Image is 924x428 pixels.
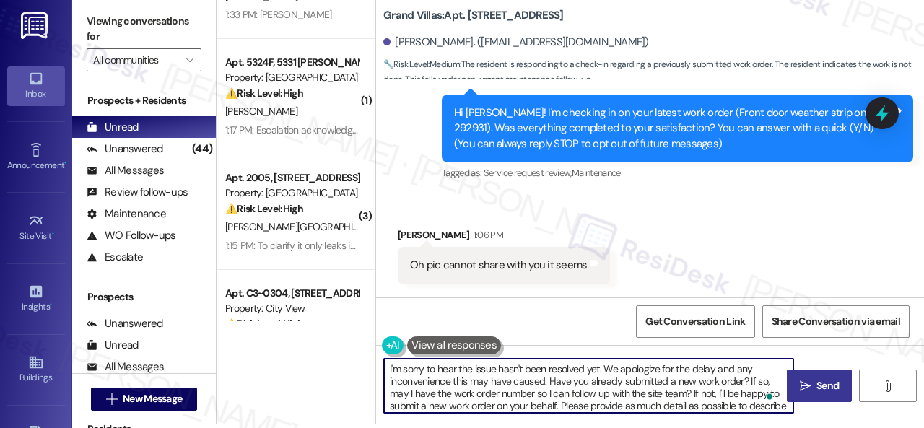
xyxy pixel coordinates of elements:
[787,370,852,402] button: Send
[225,170,359,185] div: Apt. 2005, [STREET_ADDRESS]
[87,359,164,375] div: All Messages
[21,12,51,39] img: ResiDesk Logo
[87,185,188,200] div: Review follow-ups
[7,350,65,389] a: Buildings
[484,167,572,179] span: Service request review ,
[87,250,143,265] div: Escalate
[398,227,610,248] div: [PERSON_NAME]
[225,301,359,316] div: Property: City View
[383,35,649,50] div: [PERSON_NAME]. ([EMAIL_ADDRESS][DOMAIN_NAME])
[186,54,193,66] i: 
[800,380,811,392] i: 
[64,158,66,168] span: •
[87,228,175,243] div: WO Follow-ups
[816,378,839,393] span: Send
[87,120,139,135] div: Unread
[91,388,198,411] button: New Message
[87,10,201,48] label: Viewing conversations for
[72,289,216,305] div: Prospects
[123,391,182,406] span: New Message
[225,202,303,215] strong: ⚠️ Risk Level: High
[50,300,52,310] span: •
[636,305,754,338] button: Get Conversation Link
[52,229,54,239] span: •
[225,70,359,85] div: Property: [GEOGRAPHIC_DATA]
[410,258,587,273] div: Oh pic cannot share with you it seems
[645,314,745,329] span: Get Conversation Link
[87,163,164,178] div: All Messages
[7,279,65,318] a: Insights •
[106,393,117,405] i: 
[72,93,216,108] div: Prospects + Residents
[87,206,166,222] div: Maintenance
[383,58,460,70] strong: 🔧 Risk Level: Medium
[225,55,359,70] div: Apt. 5324F, 5331 [PERSON_NAME]
[225,105,297,118] span: [PERSON_NAME]
[384,359,793,413] textarea: To enrich screen reader interactions, please activate Accessibility in Grammarly extension settings
[7,209,65,248] a: Site Visit •
[225,220,389,233] span: [PERSON_NAME][GEOGRAPHIC_DATA]
[87,141,163,157] div: Unanswered
[188,138,216,160] div: (44)
[383,8,564,23] b: Grand Villas: Apt. [STREET_ADDRESS]
[442,162,913,183] div: Tagged as:
[87,338,139,353] div: Unread
[762,305,910,338] button: Share Conversation via email
[7,66,65,105] a: Inbox
[225,318,303,331] strong: ⚠️ Risk Level: High
[225,286,359,301] div: Apt. C3~0304, [STREET_ADDRESS]
[93,48,178,71] input: All communities
[572,167,621,179] span: Maintenance
[225,87,303,100] strong: ⚠️ Risk Level: High
[87,316,163,331] div: Unanswered
[882,380,893,392] i: 
[470,227,503,243] div: 1:06 PM
[454,105,890,152] div: Hi [PERSON_NAME]! I'm checking in on your latest work order (Front door weather strip on..., ID: ...
[225,123,365,136] div: 1:17 PM: Escalation acknowledged.
[383,57,924,88] span: : The resident is responding to a check-in regarding a previously submitted work order. The resid...
[225,185,359,201] div: Property: [GEOGRAPHIC_DATA]
[225,8,332,21] div: 1:33 PM: [PERSON_NAME]
[772,314,900,329] span: Share Conversation via email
